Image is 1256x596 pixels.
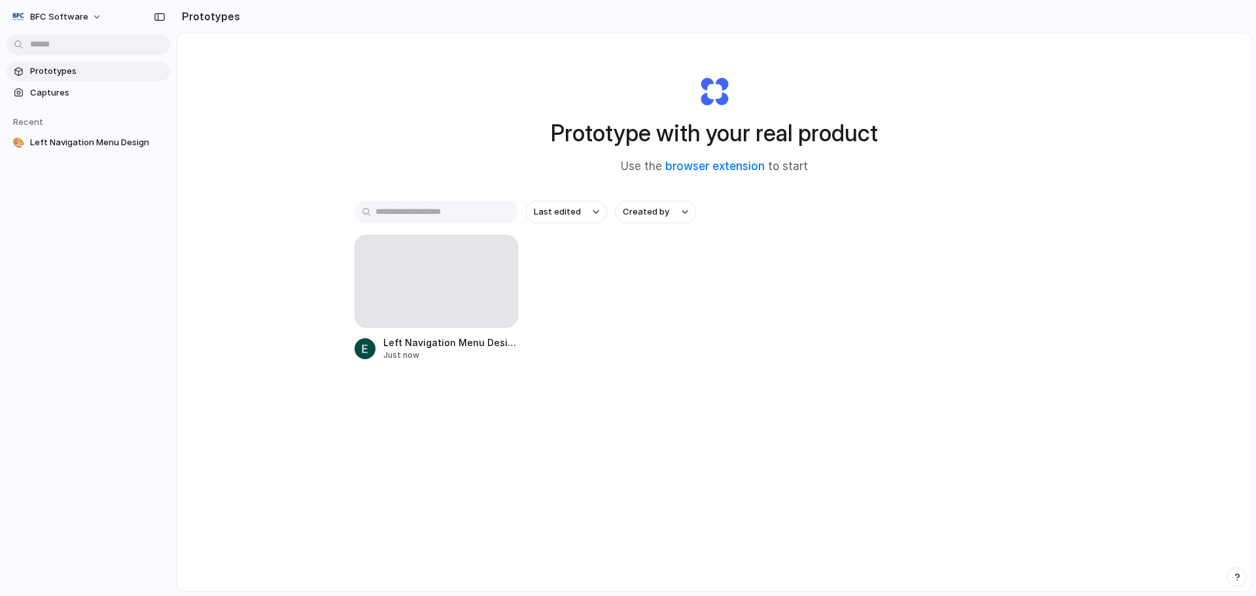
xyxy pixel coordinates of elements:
div: 🎨 [12,136,25,149]
span: Recent [13,116,43,127]
a: Prototypes [7,61,170,81]
span: Last edited [534,205,581,219]
div: Just now [383,349,518,361]
span: Left Navigation Menu Design [30,136,165,149]
span: Captures [30,86,165,99]
a: Left Navigation Menu DesignJust now [355,235,518,361]
button: BFC Software [7,7,109,27]
a: browser extension [665,160,765,173]
button: Created by [615,201,696,223]
span: BFC Software [30,10,88,24]
a: 🎨Left Navigation Menu Design [7,133,170,152]
h1: Prototype with your real product [551,116,878,150]
button: Last edited [526,201,607,223]
span: Use the to start [621,158,808,175]
span: Created by [623,205,669,219]
span: Prototypes [30,65,165,78]
span: Left Navigation Menu Design [383,336,518,349]
h2: Prototypes [177,9,240,24]
a: Captures [7,83,170,103]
